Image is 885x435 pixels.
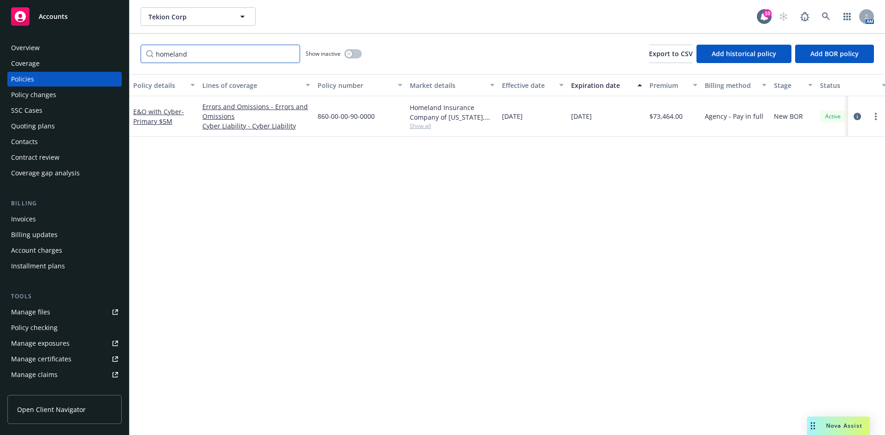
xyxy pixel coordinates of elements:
a: SSC Cases [7,103,122,118]
a: Accounts [7,4,122,29]
div: Overview [11,41,40,55]
a: Manage claims [7,367,122,382]
div: Policy details [133,81,185,90]
a: Installment plans [7,259,122,273]
div: Contract review [11,150,59,165]
button: Export to CSV [649,45,693,63]
a: Coverage gap analysis [7,166,122,180]
input: Filter by keyword... [141,45,300,63]
span: Tekion Corp [148,12,228,22]
button: Lines of coverage [199,74,314,96]
div: Effective date [502,81,554,90]
a: E&O with Cyber [133,107,184,126]
button: Premium [646,74,701,96]
a: Switch app [838,7,856,26]
button: Expiration date [567,74,646,96]
a: Search [817,7,835,26]
div: Coverage [11,56,40,71]
a: Start snowing [774,7,793,26]
button: Policy number [314,74,406,96]
span: Active [824,112,842,121]
div: Manage certificates [11,352,71,366]
span: [DATE] [571,111,592,121]
div: 10 [763,9,772,17]
div: Manage BORs [11,383,54,398]
span: Show all [410,122,495,130]
a: Cyber Liability - Cyber Liability [202,121,310,131]
span: - Primary $5M [133,107,184,126]
a: circleInformation [852,111,863,122]
a: Contract review [7,150,122,165]
button: Policy details [130,74,199,96]
span: Export to CSV [649,49,693,58]
a: Report a Bug [796,7,814,26]
button: Add BOR policy [795,45,874,63]
div: SSC Cases [11,103,42,118]
span: 860-00-00-90-0000 [318,111,375,121]
button: Billing method [701,74,770,96]
button: Tekion Corp [141,7,256,26]
div: Quoting plans [11,119,55,133]
div: Drag to move [807,417,819,435]
a: Invoices [7,212,122,226]
span: Add BOR policy [810,49,859,58]
a: Contacts [7,134,122,149]
a: Manage files [7,305,122,319]
a: Manage certificates [7,352,122,366]
a: Policy changes [7,87,122,102]
div: Policy checking [11,320,58,335]
div: Contacts [11,134,38,149]
span: Open Client Navigator [17,405,86,414]
button: Market details [406,74,498,96]
button: Add historical policy [696,45,791,63]
span: Add historical policy [712,49,776,58]
a: Manage BORs [7,383,122,398]
div: Homeland Insurance Company of [US_STATE], Intact Insurance [410,103,495,122]
span: Nova Assist [826,422,862,429]
div: Billing updates [11,227,58,242]
div: Coverage gap analysis [11,166,80,180]
div: Billing method [705,81,756,90]
a: Policy checking [7,320,122,335]
div: Billing [7,199,122,208]
span: Accounts [39,13,68,20]
div: Policy number [318,81,392,90]
span: [DATE] [502,111,523,121]
div: Installment plans [11,259,65,273]
a: Billing updates [7,227,122,242]
a: Account charges [7,243,122,258]
div: Premium [649,81,687,90]
div: Account charges [11,243,62,258]
div: Policy changes [11,87,56,102]
div: Tools [7,292,122,301]
button: Stage [770,74,816,96]
div: Expiration date [571,81,632,90]
div: Lines of coverage [202,81,300,90]
a: Errors and Omissions - Errors and Omissions [202,102,310,121]
button: Nova Assist [807,417,870,435]
a: Coverage [7,56,122,71]
a: more [870,111,881,122]
span: $73,464.00 [649,111,683,121]
div: Manage files [11,305,50,319]
a: Overview [7,41,122,55]
span: Agency - Pay in full [705,111,763,121]
div: Stage [774,81,802,90]
a: Policies [7,72,122,87]
div: Manage claims [11,367,58,382]
a: Manage exposures [7,336,122,351]
div: Manage exposures [11,336,70,351]
button: Effective date [498,74,567,96]
a: Quoting plans [7,119,122,133]
div: Policies [11,72,34,87]
span: New BOR [774,111,803,121]
div: Market details [410,81,484,90]
div: Status [820,81,876,90]
div: Invoices [11,212,36,226]
span: Show inactive [306,50,341,58]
